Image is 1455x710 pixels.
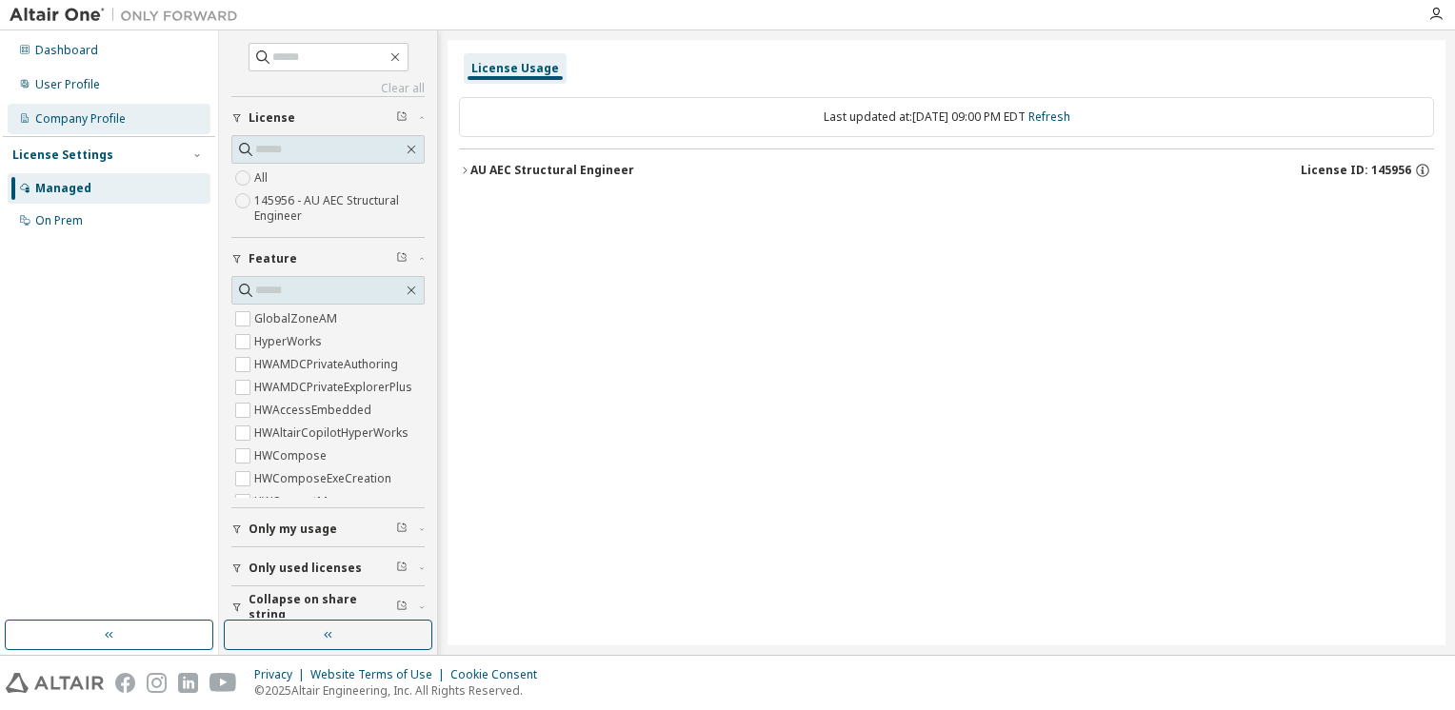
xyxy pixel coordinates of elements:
[231,547,425,589] button: Only used licenses
[254,490,338,513] label: HWConnectMe
[10,6,248,25] img: Altair One
[450,667,548,682] div: Cookie Consent
[6,673,104,693] img: altair_logo.svg
[249,251,297,266] span: Feature
[178,673,198,693] img: linkedin.svg
[254,330,326,353] label: HyperWorks
[147,673,167,693] img: instagram.svg
[35,111,126,127] div: Company Profile
[254,467,395,490] label: HWComposeExeCreation
[231,81,425,96] a: Clear all
[254,307,341,330] label: GlobalZoneAM
[396,251,408,266] span: Clear filter
[1028,108,1070,125] a: Refresh
[254,667,310,682] div: Privacy
[396,522,408,537] span: Clear filter
[115,673,135,693] img: facebook.svg
[459,149,1434,191] button: AU AEC Structural EngineerLicense ID: 145956
[249,110,295,126] span: License
[254,682,548,699] p: © 2025 Altair Engineering, Inc. All Rights Reserved.
[254,399,375,422] label: HWAccessEmbedded
[249,592,396,622] span: Collapse on share string
[209,673,237,693] img: youtube.svg
[471,61,559,76] div: License Usage
[12,148,113,163] div: License Settings
[35,181,91,196] div: Managed
[396,561,408,576] span: Clear filter
[231,508,425,550] button: Only my usage
[254,444,330,467] label: HWCompose
[249,522,337,537] span: Only my usage
[254,167,271,189] label: All
[35,77,100,92] div: User Profile
[396,110,408,126] span: Clear filter
[310,667,450,682] div: Website Terms of Use
[231,238,425,280] button: Feature
[396,600,408,615] span: Clear filter
[470,163,634,178] div: AU AEC Structural Engineer
[254,376,416,399] label: HWAMDCPrivateExplorerPlus
[254,422,412,444] label: HWAltairCopilotHyperWorks
[1301,163,1411,178] span: License ID: 145956
[249,561,362,576] span: Only used licenses
[254,189,425,227] label: 145956 - AU AEC Structural Engineer
[35,213,83,228] div: On Prem
[254,353,402,376] label: HWAMDCPrivateAuthoring
[231,97,425,139] button: License
[459,97,1434,137] div: Last updated at: [DATE] 09:00 PM EDT
[35,43,98,58] div: Dashboard
[231,586,425,628] button: Collapse on share string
